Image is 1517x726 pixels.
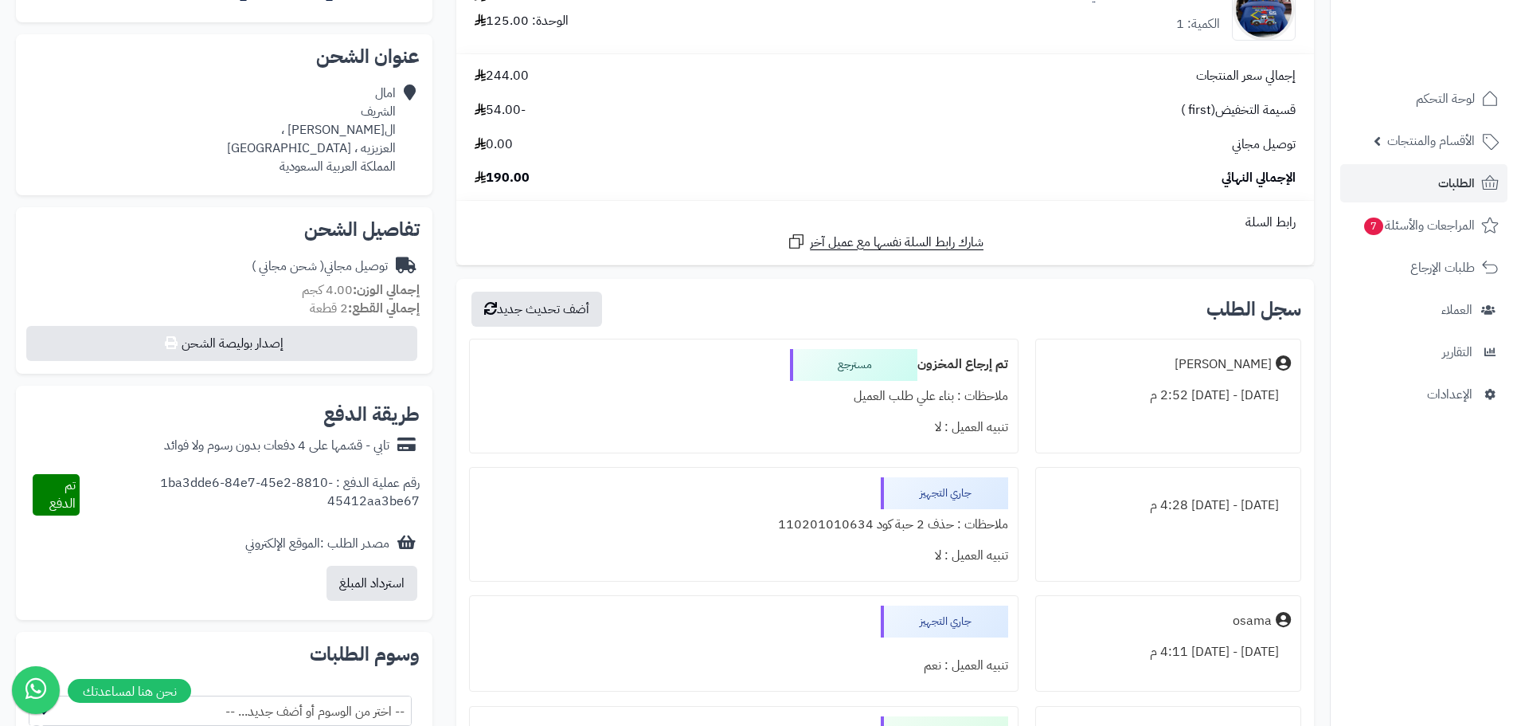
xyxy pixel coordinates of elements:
[1363,214,1475,237] span: المراجعات والأسئلة
[787,232,983,252] a: شارك رابط السلة نفسها مع عميل آخر
[353,281,420,300] strong: إجمالي الوزن:
[302,281,420,300] small: 4.00 كجم
[475,101,526,120] span: -54.00
[80,474,420,516] div: رقم عملية الدفع : 1ba3dde6-84e7-45e2-8810-45412aa3be67
[1233,612,1272,630] div: osama
[1340,249,1507,287] a: طلبات الإرجاع
[1340,80,1507,118] a: لوحة التحكم
[323,405,420,424] h2: طريقة الدفع
[1232,135,1296,154] span: توصيل مجاني
[881,477,1008,509] div: جاري التجهيز
[252,257,388,276] div: توصيل مجاني
[1410,257,1475,279] span: طلبات الإرجاع
[1427,383,1472,406] span: الإعدادات
[1046,637,1291,668] div: [DATE] - [DATE] 4:11 م
[1409,42,1502,76] img: logo-2.png
[29,645,420,664] h2: وسوم الطلبات
[1340,206,1507,245] a: المراجعات والأسئلة7
[1340,291,1507,329] a: العملاء
[1416,88,1475,110] span: لوحة التحكم
[1340,333,1507,371] a: التقارير
[1387,130,1475,152] span: الأقسام والمنتجات
[1438,172,1475,194] span: الطلبات
[1340,164,1507,202] a: الطلبات
[1206,300,1301,319] h3: سجل الطلب
[1222,169,1296,187] span: الإجمالي النهائي
[348,299,420,318] strong: إجمالي القطع:
[1442,341,1472,363] span: التقارير
[227,84,396,175] div: امال الشريف ال[PERSON_NAME] ، العزيزيه ، [GEOGRAPHIC_DATA] المملكة العربية السعودية
[471,292,602,327] button: أضف تحديث جديد
[463,214,1308,232] div: رابط السلة
[881,606,1008,638] div: جاري التجهيز
[326,566,417,601] button: استرداد المبلغ
[475,169,530,187] span: 190.00
[479,381,1007,412] div: ملاحظات : بناء علي طلب العميل
[479,650,1007,681] div: تنبيه العميل : نعم
[29,47,420,66] h2: عنوان الشحن
[1364,218,1383,235] span: 7
[49,476,76,513] span: تم الدفع
[1340,375,1507,414] a: الإعدادات
[245,535,389,553] div: مصدر الطلب :الموقع الإلكتروني
[479,540,1007,571] div: تنبيه العميل : لا
[29,696,412,726] span: -- اختر من الوسوم أو أضف جديد... --
[164,437,389,455] div: تابي - قسّمها على 4 دفعات بدون رسوم ولا فوائد
[1175,355,1272,374] div: [PERSON_NAME]
[1181,101,1296,120] span: قسيمة التخفيض(first )
[475,67,529,85] span: 244.00
[917,355,1008,374] b: تم إرجاع المخزون
[1196,67,1296,85] span: إجمالي سعر المنتجات
[1441,299,1472,321] span: العملاء
[1046,380,1291,411] div: [DATE] - [DATE] 2:52 م
[810,233,983,252] span: شارك رابط السلة نفسها مع عميل آخر
[479,412,1007,443] div: تنبيه العميل : لا
[479,509,1007,540] div: ملاحظات : حذف 2 حبة كود 110201010634
[475,135,513,154] span: 0.00
[29,220,420,239] h2: تفاصيل الشحن
[790,349,917,381] div: مسترجع
[252,257,324,276] span: ( شحن مجاني )
[475,12,569,30] div: الوحدة: 125.00
[26,326,417,361] button: إصدار بوليصة الشحن
[1176,15,1220,33] div: الكمية: 1
[310,299,420,318] small: 2 قطعة
[1046,490,1291,521] div: [DATE] - [DATE] 4:28 م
